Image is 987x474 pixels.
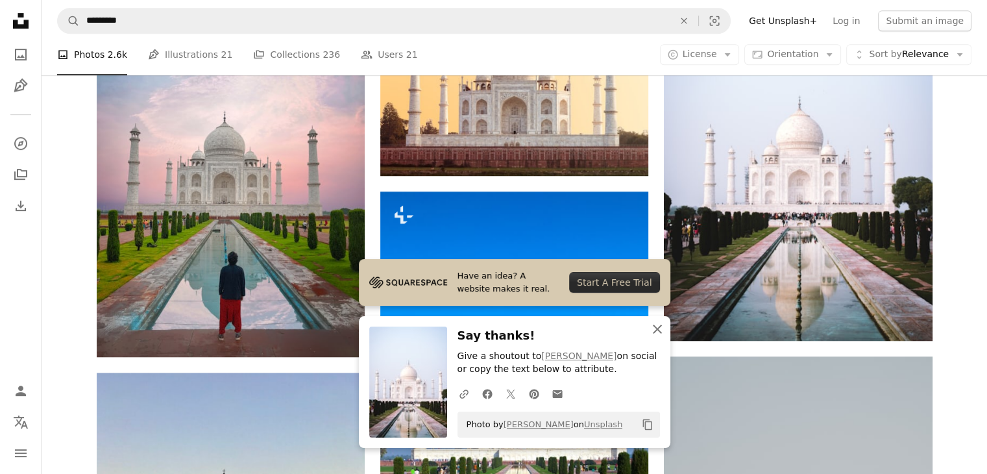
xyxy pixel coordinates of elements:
div: Start A Free Trial [569,272,659,293]
h3: Say thanks! [457,327,660,345]
a: Download History [8,193,34,219]
a: Explore [8,131,34,156]
button: Visual search [699,8,730,33]
span: Sort by [869,49,901,59]
a: Unsplash [584,419,622,429]
a: Share over email [546,380,569,406]
a: Home — Unsplash [8,8,34,36]
a: [PERSON_NAME] [541,351,616,362]
button: License [660,44,740,65]
a: [PERSON_NAME] [504,419,574,429]
a: Collections [8,162,34,188]
span: License [683,49,717,59]
a: people at Taj Mahal, India [664,151,932,162]
span: 21 [406,47,418,62]
span: Have an idea? A website makes it real. [457,269,559,295]
a: Share on Twitter [499,380,522,406]
form: Find visuals sitewide [57,8,731,34]
a: Have an idea? A website makes it real.Start A Free Trial [359,259,670,306]
button: Copy to clipboard [637,414,659,436]
a: Get Unsplash+ [741,10,825,31]
span: 21 [221,47,233,62]
button: Sort byRelevance [846,44,971,65]
button: Language [8,409,34,435]
span: Orientation [767,49,818,59]
img: file-1705255347840-230a6ab5bca9image [369,273,447,292]
a: Collections 236 [253,34,340,75]
button: Search Unsplash [58,8,80,33]
a: Photos [8,42,34,68]
button: Submit an image [878,10,971,31]
span: Relevance [869,48,949,61]
a: white and brown concrete building [380,81,648,92]
a: Users 21 [361,34,418,75]
a: Log in / Sign up [8,378,34,404]
button: Menu [8,440,34,466]
span: 236 [323,47,340,62]
a: Illustrations 21 [148,34,232,75]
a: man in black jacket standing in front of white concrete building during daytime [97,172,365,184]
a: Illustrations [8,73,34,99]
button: Clear [670,8,698,33]
p: Give a shoutout to on social or copy the text below to attribute. [457,351,660,377]
a: Log in [825,10,868,31]
button: Orientation [744,44,841,65]
a: Share on Facebook [476,380,499,406]
a: Share on Pinterest [522,380,546,406]
span: Photo by on [460,414,623,435]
